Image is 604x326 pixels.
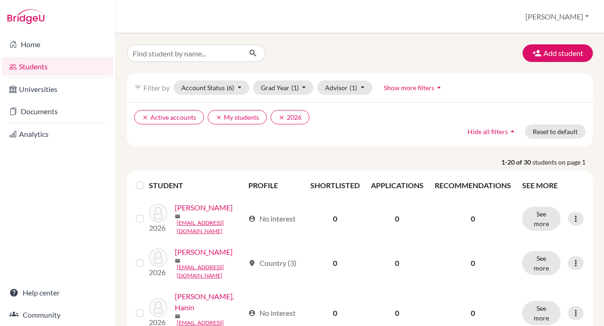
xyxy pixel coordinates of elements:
span: students on page 1 [532,157,593,167]
th: PROFILE [243,174,305,197]
a: Documents [2,102,113,121]
a: [PERSON_NAME] [175,202,233,213]
span: account_circle [248,215,256,222]
a: Analytics [2,125,113,143]
span: (6) [227,84,234,92]
button: [PERSON_NAME] [521,8,593,25]
button: Advisor(1) [317,80,372,95]
td: 0 [365,197,429,241]
span: account_circle [248,309,256,317]
a: [EMAIL_ADDRESS][DOMAIN_NAME] [177,219,244,235]
a: Home [2,35,113,54]
span: mail [175,314,180,319]
button: Add student [523,44,593,62]
button: clearActive accounts [134,110,204,124]
a: Students [2,57,113,76]
button: See more [522,251,561,275]
p: 2026 [149,222,167,234]
p: 0 [435,308,511,319]
span: (1) [350,84,357,92]
p: 0 [435,213,511,224]
input: Find student by name... [127,44,241,62]
button: Account Status(6) [173,80,249,95]
a: [PERSON_NAME], Hanin [175,291,244,313]
td: 0 [305,241,365,285]
button: Reset to default [525,124,586,139]
div: No interest [248,213,296,224]
p: 0 [435,258,511,269]
strong: 1-20 of 30 [501,157,532,167]
span: location_on [248,259,256,267]
span: mail [175,258,180,264]
a: Help center [2,283,113,302]
a: Community [2,306,113,324]
a: Universities [2,80,113,98]
button: clear2026 [271,110,309,124]
td: 0 [305,197,365,241]
p: 2026 [149,267,167,278]
i: arrow_drop_up [508,127,517,136]
i: filter_list [134,84,142,91]
a: [PERSON_NAME] [175,246,233,258]
span: Show more filters [384,84,434,92]
i: arrow_drop_up [434,83,444,92]
a: [EMAIL_ADDRESS][DOMAIN_NAME] [177,263,244,280]
img: Bridge-U [7,9,44,24]
span: (1) [291,84,299,92]
button: Grad Year(1) [253,80,314,95]
th: SHORTLISTED [305,174,365,197]
span: mail [175,214,180,219]
button: See more [522,301,561,325]
span: Hide all filters [468,128,508,135]
img: ahmed, adam [149,248,167,267]
th: SEE MORE [517,174,589,197]
i: clear [278,114,285,121]
button: Show more filtersarrow_drop_up [376,80,451,95]
th: APPLICATIONS [365,174,429,197]
i: clear [216,114,222,121]
th: STUDENT [149,174,243,197]
button: Hide all filtersarrow_drop_up [460,124,525,139]
button: clearMy students [208,110,267,124]
div: Country (3) [248,258,296,269]
td: 0 [365,241,429,285]
div: No interest [248,308,296,319]
span: Filter by [143,83,170,92]
button: See more [522,207,561,231]
img: Abassi, Skander [149,204,167,222]
th: RECOMMENDATIONS [429,174,517,197]
i: clear [142,114,148,121]
img: Al Abri, Hanin [149,298,167,317]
